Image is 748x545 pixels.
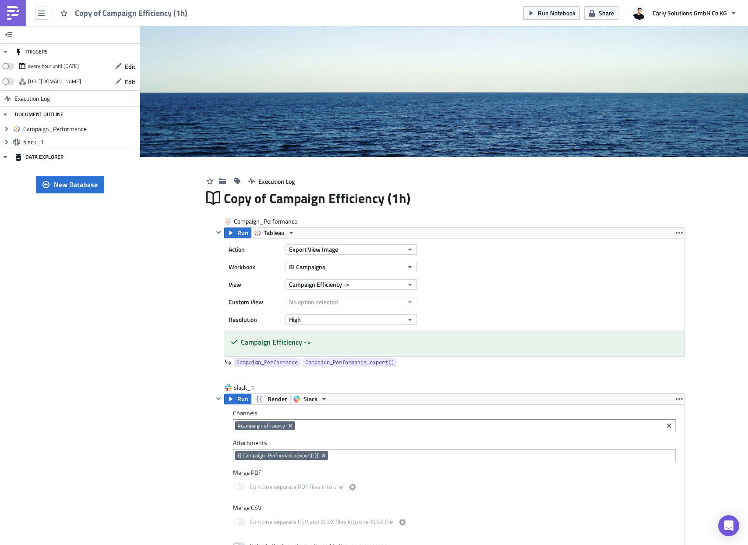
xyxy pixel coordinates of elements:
h5: Campaign Efficiency -> [241,338,678,346]
button: Edit [110,60,140,73]
button: Run [224,228,251,238]
span: Share [599,8,614,18]
button: Render [251,394,291,404]
span: Copy of Campaign Efficiency (1h) [75,8,188,18]
label: Combine separate CSV and XLSX files into one XLSX file [233,517,408,528]
button: No option selected [286,297,417,307]
button: Clear selected items [664,420,674,431]
span: Campaign_Performance [234,217,298,226]
button: Export View Image [286,244,417,255]
button: Slack [290,394,331,404]
div: https://pushmetrics.io/api/v1/report/ewLxXR4L4G/webhook?token=694742c5d04a4f8e895b8b8a366084c5 [28,75,81,88]
button: BI Campaigns [286,262,417,272]
label: Merge PDF [233,469,676,477]
span: New Database [54,179,98,190]
span: Edit [125,62,135,71]
label: Action [229,243,281,256]
a: New Database [36,178,104,189]
label: Attachments [233,439,676,447]
button: Run Notebook [523,6,580,20]
button: Remove Tag [320,451,328,460]
label: Channels [233,409,676,417]
span: Render [268,394,287,404]
button: Tableau [251,228,298,238]
span: No option selected [289,297,338,306]
div: DATA EXPLORER [15,149,64,165]
a: Campaign_Performance.export() [303,358,397,367]
button: Combine separate CSV and XLSX files into one XLSX file [397,517,408,527]
span: Campaign_Performance [23,125,138,133]
div: every hour until July 8, 2025 [28,60,79,73]
span: Run [237,394,248,404]
div: TRIGGERS [15,44,48,60]
button: Remove Tag [287,421,295,430]
body: Rich Text Area. Press ALT-0 for help. [4,4,438,11]
button: Carly Solutions GmbH Co KG [628,4,741,23]
span: Edit [125,77,135,86]
span: Slack [303,394,318,404]
span: Run Notebook [538,8,575,18]
button: Run [224,394,251,404]
button: Combine separate PDF files into one [347,482,358,492]
button: High [286,314,417,325]
span: Run [237,228,248,238]
span: slack_1 [23,138,138,146]
button: Edit [110,75,140,89]
button: Hide content [213,227,224,238]
button: Campaign Efficiency -> [286,279,417,290]
span: Carly Solutions GmbH Co KG [653,8,727,18]
label: Workbook [229,260,281,274]
span: BI Campaigns [289,262,325,271]
strong: Campaign Performance [4,4,72,11]
span: Export View Image [289,245,338,254]
span: Tableau [264,228,285,238]
label: Combine separate PDF files into one [233,482,358,493]
div: DOCUMENT OUTLINE [15,107,64,122]
button: Execution Log [244,175,299,188]
label: Custom View [229,296,281,309]
span: Copy of Campaign Efficiency (1h) [224,190,411,207]
span: {{ Campaign_Performance.export() }} [238,452,318,459]
img: PushMetrics [6,6,20,20]
label: View [229,278,281,291]
span: Campaign_Performance [236,358,298,367]
button: Share [584,6,618,20]
a: Campaign_Performance [234,358,300,367]
label: Resolution [229,313,281,326]
span: Campaign_Performance.export() [305,358,394,367]
span: slack_1 [234,383,269,392]
button: New Database [36,176,104,193]
span: Execution Log [14,91,50,107]
span: High [289,315,301,324]
label: Merge CSV [233,504,676,512]
span: Campaign Efficiency -> [289,280,349,289]
img: Avatar [632,6,647,21]
div: Open Intercom Messenger [718,515,739,536]
button: Hide content [213,393,224,404]
span: Execution Log [258,177,295,186]
span: #campaign-efficiency [238,422,285,429]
